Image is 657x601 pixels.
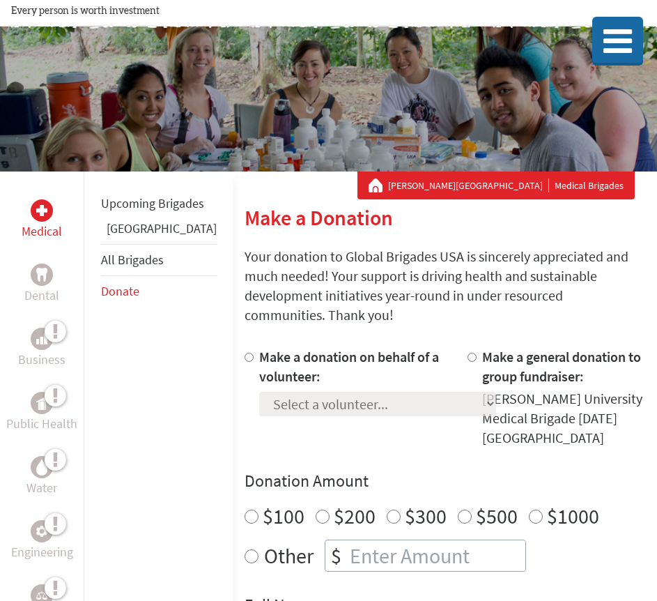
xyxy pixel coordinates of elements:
label: Make a donation on behalf of a volunteer: [259,348,439,385]
img: Business [36,333,47,344]
a: All Brigades [101,252,164,268]
p: Water [26,478,57,498]
label: $100 [263,503,304,529]
img: Water [36,459,47,475]
label: $500 [476,503,518,529]
li: Upcoming Brigades [101,188,217,219]
li: Donate [101,276,217,307]
a: Public HealthPublic Health [6,392,77,434]
img: Engineering [36,526,47,537]
label: $200 [334,503,376,529]
div: Public Health [31,392,53,414]
p: Engineering [11,542,73,562]
img: Legal Empowerment [36,591,47,600]
div: $ [325,540,347,571]
input: Enter Amount [347,540,525,571]
a: [GEOGRAPHIC_DATA] [107,220,217,236]
h4: Donation Amount [245,470,646,492]
a: DentalDental [24,264,59,305]
li: Panama [101,219,217,244]
label: $300 [405,503,447,529]
a: BusinessBusiness [18,328,65,370]
img: Public Health [36,396,47,410]
a: [PERSON_NAME][GEOGRAPHIC_DATA] [388,178,549,192]
p: Your donation to Global Brigades USA is sincerely appreciated and much needed! Your support is dr... [245,247,646,325]
a: MedicalMedical [22,199,62,241]
div: Medical Brigades [369,178,624,192]
div: Business [31,328,53,350]
a: WaterWater [26,456,57,498]
div: Engineering [31,520,53,542]
img: Dental [36,268,47,281]
div: Medical [31,199,53,222]
a: Donate [101,283,139,299]
p: Dental [24,286,59,305]
div: Dental [31,264,53,286]
a: EngineeringEngineering [11,520,73,562]
label: Make a general donation to group fundraiser: [482,348,641,385]
h2: Make a Donation [245,205,646,230]
div: Water [31,456,53,478]
label: Other [264,540,314,572]
p: Public Health [6,414,77,434]
img: Medical [36,205,47,216]
p: Medical [22,222,62,241]
a: Upcoming Brigades [101,195,204,211]
li: All Brigades [101,244,217,276]
p: Business [18,350,65,370]
div: [PERSON_NAME] University Medical Brigade [DATE] [GEOGRAPHIC_DATA] [482,389,646,448]
p: Every person is worth investment [11,4,540,18]
label: $1000 [547,503,599,529]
